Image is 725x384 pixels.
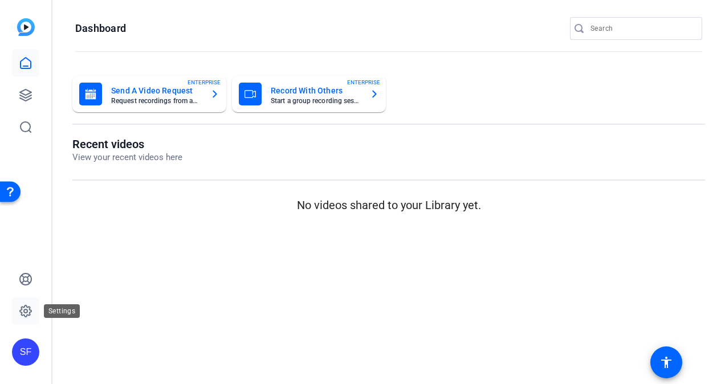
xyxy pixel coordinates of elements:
[188,78,221,87] span: ENTERPRISE
[271,84,361,97] mat-card-title: Record With Others
[271,97,361,104] mat-card-subtitle: Start a group recording session
[232,76,386,112] button: Record With OthersStart a group recording sessionENTERPRISE
[72,76,226,112] button: Send A Video RequestRequest recordings from anyone, anywhereENTERPRISE
[12,338,39,366] div: SF
[72,151,182,164] p: View your recent videos here
[111,97,201,104] mat-card-subtitle: Request recordings from anyone, anywhere
[72,137,182,151] h1: Recent videos
[44,304,80,318] div: Settings
[17,18,35,36] img: blue-gradient.svg
[347,78,380,87] span: ENTERPRISE
[75,22,126,35] h1: Dashboard
[72,197,705,214] p: No videos shared to your Library yet.
[111,84,201,97] mat-card-title: Send A Video Request
[590,22,693,35] input: Search
[659,356,673,369] mat-icon: accessibility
